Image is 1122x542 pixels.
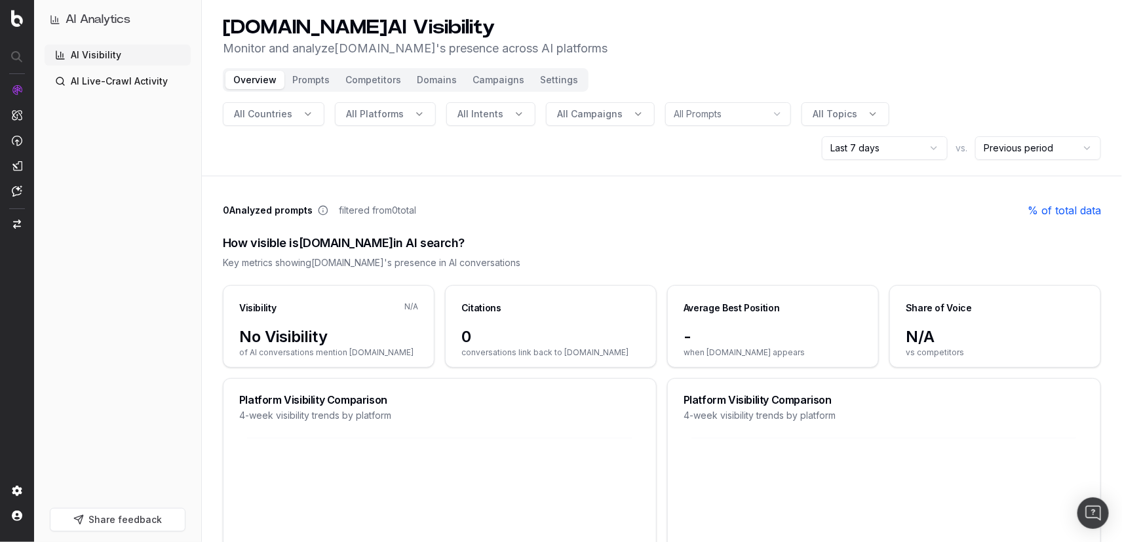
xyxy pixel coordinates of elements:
[13,220,21,229] img: Switch project
[12,185,22,197] img: Assist
[11,10,23,27] img: Botify logo
[239,301,277,315] div: Visibility
[461,347,640,358] span: conversations link back to [DOMAIN_NAME]
[684,347,862,358] span: when [DOMAIN_NAME] appears
[12,135,22,146] img: Activation
[906,326,1085,347] span: N/A
[234,107,292,121] span: All Countries
[223,256,1101,269] div: Key metrics showing [DOMAIN_NAME] 's presence in AI conversations
[684,301,780,315] div: Average Best Position
[45,71,191,92] a: AI Live-Crawl Activity
[45,45,191,66] a: AI Visibility
[12,511,22,521] img: My account
[339,204,416,217] span: filtered from 0 total
[12,486,22,496] img: Setting
[338,71,409,89] button: Competitors
[956,142,967,155] span: vs.
[12,161,22,171] img: Studio
[684,409,1085,422] div: 4-week visibility trends by platform
[239,347,418,358] span: of AI conversations mention [DOMAIN_NAME]
[239,409,640,422] div: 4-week visibility trends by platform
[50,10,185,29] button: AI Analytics
[532,71,586,89] button: Settings
[1028,203,1101,218] a: % of total data
[239,326,418,347] span: No Visibility
[465,71,532,89] button: Campaigns
[223,39,608,58] p: Monitor and analyze [DOMAIN_NAME] 's presence across AI platforms
[223,16,608,39] h1: [DOMAIN_NAME] AI Visibility
[684,326,862,347] span: -
[557,107,623,121] span: All Campaigns
[225,71,284,89] button: Overview
[12,85,22,95] img: Analytics
[223,234,1101,252] div: How visible is [DOMAIN_NAME] in AI search?
[404,301,418,312] span: N/A
[461,301,501,315] div: Citations
[457,107,503,121] span: All Intents
[223,204,313,217] span: 0 Analyzed prompts
[239,395,640,405] div: Platform Visibility Comparison
[906,347,1085,358] span: vs competitors
[50,508,185,532] button: Share feedback
[813,107,857,121] span: All Topics
[66,10,130,29] h1: AI Analytics
[284,71,338,89] button: Prompts
[12,109,22,121] img: Intelligence
[461,326,640,347] span: 0
[1077,497,1109,529] div: Open Intercom Messenger
[409,71,465,89] button: Domains
[346,107,404,121] span: All Platforms
[906,301,972,315] div: Share of Voice
[684,395,1085,405] div: Platform Visibility Comparison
